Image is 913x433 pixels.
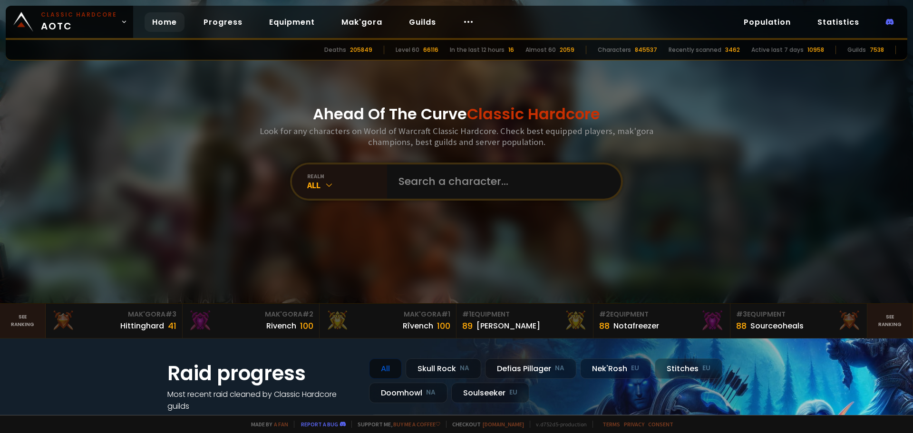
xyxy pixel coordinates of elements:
[736,12,798,32] a: Population
[530,421,587,428] span: v. d752d5 - production
[46,304,183,338] a: Mak'Gora#3Hittinghard41
[301,421,338,428] a: Report a bug
[307,180,387,191] div: All
[245,421,288,428] span: Made by
[669,46,721,54] div: Recently scanned
[324,46,346,54] div: Deaths
[451,383,529,403] div: Soulseeker
[602,421,620,428] a: Terms
[460,364,469,373] small: NA
[307,173,387,180] div: realm
[485,358,576,379] div: Defias Pillager
[560,46,574,54] div: 2059
[613,320,659,332] div: Notafreezer
[509,388,517,397] small: EU
[183,304,320,338] a: Mak'Gora#2Rivench100
[599,309,610,319] span: # 2
[320,304,456,338] a: Mak'Gora#1Rîvench100
[751,46,804,54] div: Active last 7 days
[867,304,913,338] a: Seeranking
[167,358,358,388] h1: Raid progress
[396,46,419,54] div: Level 60
[599,309,724,319] div: Equipment
[462,309,471,319] span: # 1
[730,304,867,338] a: #3Equipment88Sourceoheals
[167,413,229,423] a: See all progress
[196,12,250,32] a: Progress
[266,320,296,332] div: Rivench
[168,319,176,332] div: 41
[635,46,657,54] div: 845537
[525,46,556,54] div: Almost 60
[6,6,133,38] a: Classic HardcoreAOTC
[807,46,824,54] div: 10958
[580,358,651,379] div: Nek'Rosh
[462,309,587,319] div: Equipment
[120,320,164,332] div: Hittinghard
[313,103,600,125] h1: Ahead Of The Curve
[750,320,804,332] div: Sourceoheals
[369,358,402,379] div: All
[450,46,505,54] div: In the last 12 hours
[165,309,176,319] span: # 3
[393,164,610,199] input: Search a character...
[847,46,866,54] div: Guilds
[437,319,450,332] div: 100
[555,364,564,373] small: NA
[702,364,710,373] small: EU
[393,421,440,428] a: Buy me a coffee
[476,320,540,332] div: [PERSON_NAME]
[870,46,884,54] div: 7538
[369,383,447,403] div: Doomhowl
[655,358,722,379] div: Stitches
[403,320,433,332] div: Rîvench
[624,421,644,428] a: Privacy
[598,46,631,54] div: Characters
[599,319,610,332] div: 88
[262,12,322,32] a: Equipment
[401,12,444,32] a: Guilds
[508,46,514,54] div: 16
[351,421,440,428] span: Support me,
[736,319,747,332] div: 88
[462,319,473,332] div: 89
[423,46,438,54] div: 66116
[483,421,524,428] a: [DOMAIN_NAME]
[810,12,867,32] a: Statistics
[41,10,117,33] span: AOTC
[426,388,436,397] small: NA
[593,304,730,338] a: #2Equipment88Notafreezer
[256,125,657,147] h3: Look for any characters on World of Warcraft Classic Hardcore. Check best equipped players, mak'g...
[334,12,390,32] a: Mak'gora
[725,46,740,54] div: 3462
[736,309,747,319] span: # 3
[350,46,372,54] div: 205849
[274,421,288,428] a: a fan
[300,319,313,332] div: 100
[441,309,450,319] span: # 1
[406,358,481,379] div: Skull Rock
[51,309,176,319] div: Mak'Gora
[446,421,524,428] span: Checkout
[41,10,117,19] small: Classic Hardcore
[467,103,600,125] span: Classic Hardcore
[736,309,861,319] div: Equipment
[167,388,358,412] h4: Most recent raid cleaned by Classic Hardcore guilds
[302,309,313,319] span: # 2
[456,304,593,338] a: #1Equipment89[PERSON_NAME]
[145,12,185,32] a: Home
[325,309,450,319] div: Mak'Gora
[648,421,673,428] a: Consent
[188,309,313,319] div: Mak'Gora
[631,364,639,373] small: EU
